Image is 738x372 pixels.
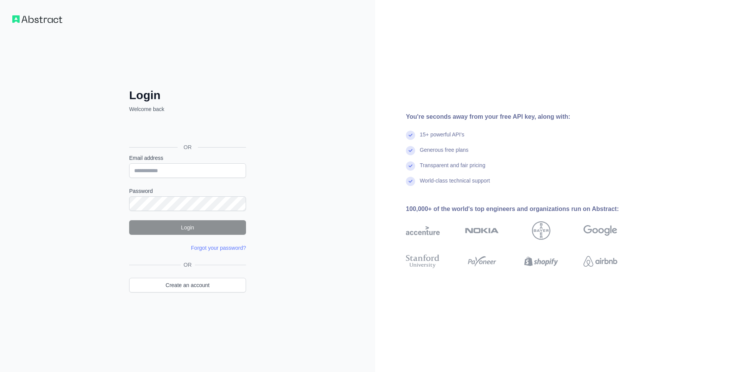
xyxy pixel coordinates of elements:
img: Workflow [12,15,62,23]
label: Password [129,187,246,195]
h2: Login [129,88,246,102]
img: airbnb [583,253,617,270]
p: Welcome back [129,105,246,113]
div: World-class technical support [420,177,490,192]
img: check mark [406,146,415,155]
div: You're seconds away from your free API key, along with: [406,112,642,121]
div: Generous free plans [420,146,469,161]
label: Email address [129,154,246,162]
span: OR [181,261,195,269]
img: accenture [406,221,440,240]
div: 100,000+ of the world's top engineers and organizations run on Abstract: [406,204,642,214]
img: check mark [406,131,415,140]
img: shopify [524,253,558,270]
img: stanford university [406,253,440,270]
img: nokia [465,221,499,240]
a: Create an account [129,278,246,292]
img: check mark [406,177,415,186]
button: Login [129,220,246,235]
a: Forgot your password? [191,245,246,251]
img: payoneer [465,253,499,270]
img: bayer [532,221,550,240]
span: OR [178,143,198,151]
div: Transparent and fair pricing [420,161,485,177]
iframe: Кнопка "Войти с аккаунтом Google" [125,121,248,138]
img: check mark [406,161,415,171]
img: google [583,221,617,240]
div: 15+ powerful API's [420,131,464,146]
